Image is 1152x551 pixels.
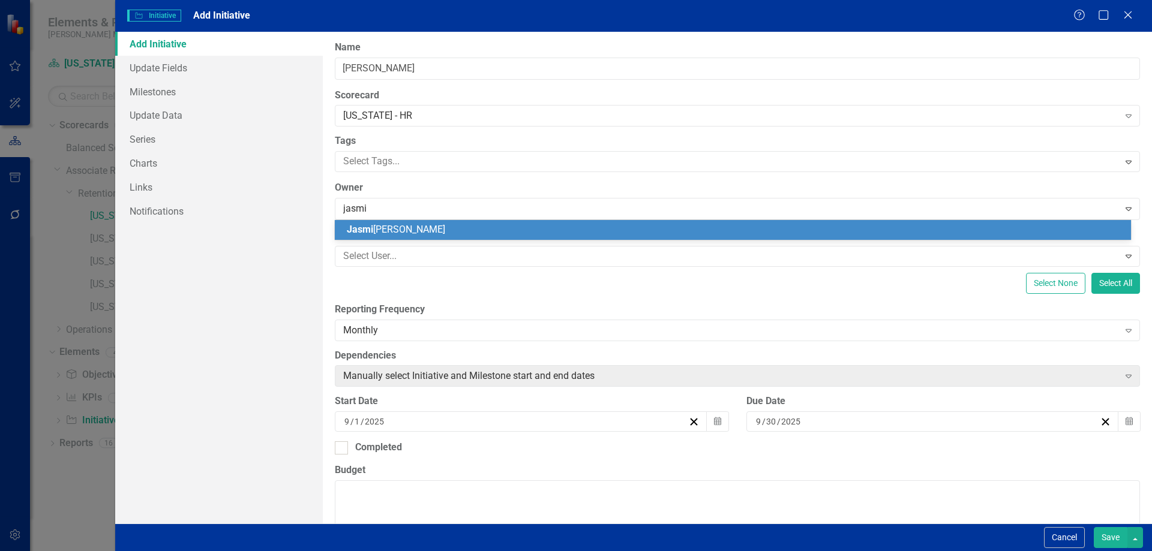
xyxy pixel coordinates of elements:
button: Select All [1091,273,1140,294]
div: Completed [355,441,402,454]
span: Jasmi [347,224,373,235]
a: Update Fields [115,56,323,80]
a: Notifications [115,199,323,223]
label: Budget [335,463,1140,477]
a: Add Initiative [115,32,323,56]
label: Name [335,41,1140,55]
a: Charts [115,151,323,175]
a: Links [115,175,323,199]
label: Owner [335,181,1140,195]
a: Update Data [115,103,323,127]
div: Manually select Initiative and Milestone start and end dates [343,369,1119,383]
a: Series [115,127,323,151]
input: Initiative Name [335,58,1140,80]
span: Initiative [127,10,181,22]
span: / [361,416,364,427]
button: Select None [1026,273,1085,294]
label: Reporting Frequency [335,303,1140,317]
label: Scorecard [335,89,1140,103]
label: Tags [335,134,1140,148]
span: [PERSON_NAME] [347,224,445,235]
div: Start Date [335,395,728,408]
span: / [350,416,354,427]
div: Due Date [746,395,1140,408]
span: / [762,416,766,427]
button: Cancel [1044,527,1085,548]
a: Milestones [115,80,323,104]
label: Dependencies [335,349,1140,363]
div: [US_STATE] - HR [343,109,1119,123]
span: Add Initiative [193,10,250,21]
button: Save [1094,527,1127,548]
div: Monthly [343,323,1119,337]
span: / [777,416,781,427]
